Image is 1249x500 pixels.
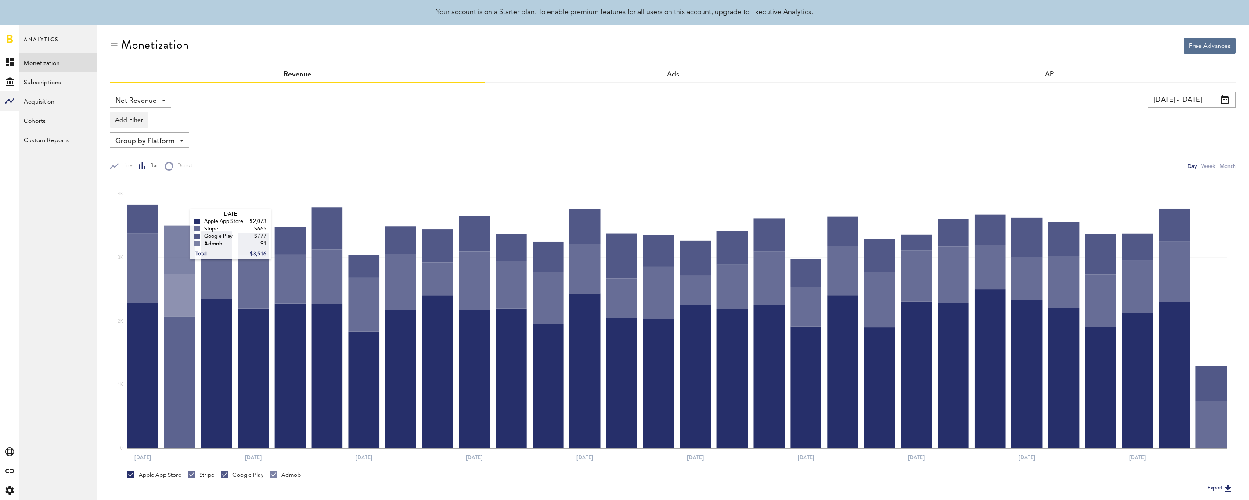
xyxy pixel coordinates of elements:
span: Analytics [24,34,58,53]
text: [DATE] [1019,453,1035,461]
text: 2K [118,319,123,324]
a: Monetization [19,53,97,72]
span: Donut [173,162,192,170]
text: [DATE] [356,453,372,461]
text: [DATE] [245,453,262,461]
text: 3K [118,255,123,260]
a: Custom Reports [19,130,97,149]
text: [DATE] [908,453,925,461]
div: Week [1201,162,1215,171]
text: 4K [118,192,123,196]
text: [DATE] [1129,453,1146,461]
div: Day [1188,162,1197,171]
a: Subscriptions [19,72,97,91]
text: [DATE] [576,453,593,461]
text: [DATE] [798,453,814,461]
div: Stripe [188,471,214,479]
button: Add Filter [110,112,148,128]
text: 0 [120,446,123,450]
text: [DATE] [687,453,704,461]
a: IAP [1043,71,1054,78]
a: Cohorts [19,111,97,130]
text: 1K [118,383,123,387]
text: [DATE] [466,453,482,461]
iframe: Открывает виджет для поиска дополнительной информации [1167,474,1240,496]
span: Line [119,162,133,170]
div: Apple App Store [127,471,181,479]
button: Free Advances [1184,38,1236,54]
span: Net Revenue [115,94,157,108]
div: Admob [270,471,301,479]
div: Google Play [221,471,263,479]
text: [DATE] [134,453,151,461]
span: Group by Platform [115,134,175,149]
a: Acquisition [19,91,97,111]
a: Ads [667,71,679,78]
div: Monetization [121,38,189,52]
a: Revenue [284,71,311,78]
span: Bar [146,162,158,170]
div: Month [1220,162,1236,171]
div: Your account is on a Starter plan. To enable premium features for all users on this account, upgr... [436,7,813,18]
